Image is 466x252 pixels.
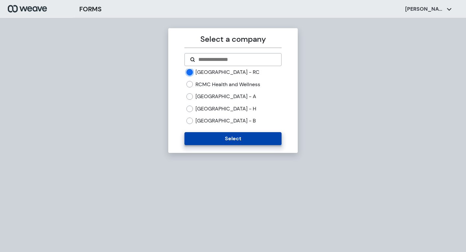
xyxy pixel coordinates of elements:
[79,4,102,14] h3: FORMS
[195,105,256,112] label: [GEOGRAPHIC_DATA] - H
[184,132,281,145] button: Select
[405,6,444,13] p: [PERSON_NAME]
[195,93,256,100] label: [GEOGRAPHIC_DATA] - A
[198,56,276,63] input: Search
[195,69,260,76] label: [GEOGRAPHIC_DATA] - RC
[195,117,256,124] label: [GEOGRAPHIC_DATA] - B
[184,33,281,45] p: Select a company
[195,81,260,88] label: RCMC Health and Wellness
